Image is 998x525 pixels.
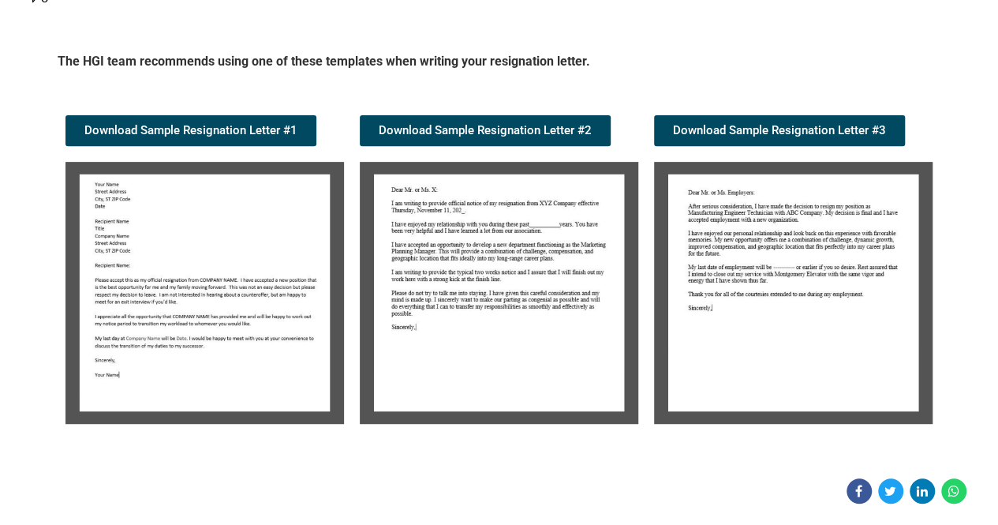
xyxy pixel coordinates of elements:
a: Share on Facebook [847,478,872,504]
span: Download Sample Resignation Letter #1 [84,125,297,137]
span: Download Sample Resignation Letter #3 [673,125,886,137]
a: Download Sample Resignation Letter #1 [65,115,316,146]
a: Share on Twitter [878,478,903,504]
a: Download Sample Resignation Letter #2 [360,115,611,146]
a: Share on Linkedin [910,478,935,504]
a: Share on WhatsApp [941,478,966,504]
a: Download Sample Resignation Letter #3 [654,115,905,146]
span: Download Sample Resignation Letter #2 [379,125,592,137]
h5: The HGI team recommends using one of these templates when writing your resignation letter. [58,53,941,76]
